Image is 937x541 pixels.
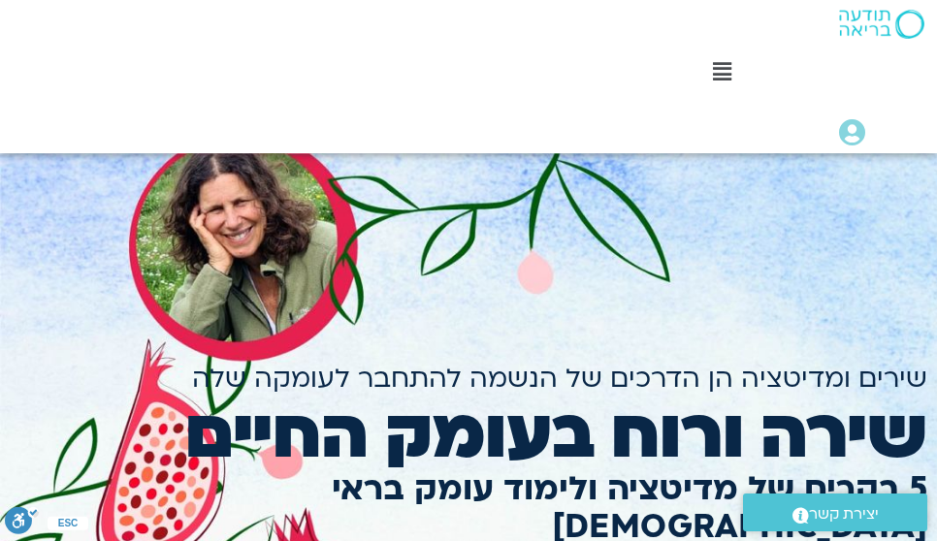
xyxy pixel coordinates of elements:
[839,10,924,39] img: תודעה בריאה
[10,395,927,474] h2: שירה ורוח בעומק החיים
[10,364,927,394] h2: שירים ומדיטציה הן הדרכים של הנשמה להתחבר לעומקה שלה
[809,501,879,527] span: יצירת קשר
[743,493,927,531] a: יצירת קשר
